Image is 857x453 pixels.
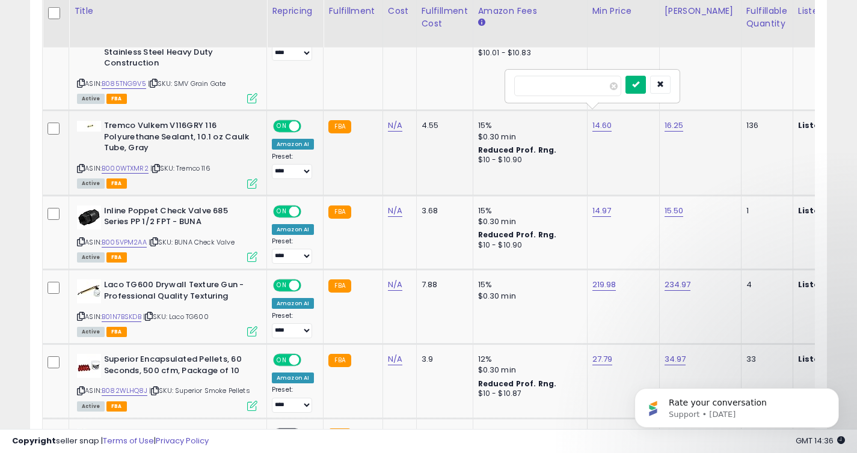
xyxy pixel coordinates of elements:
[388,120,402,132] a: N/A
[74,5,262,17] div: Title
[77,401,105,412] span: All listings currently available for purchase on Amazon
[422,5,468,30] div: Fulfillment Cost
[102,163,149,174] a: B000WTXMR2
[104,205,250,231] b: Inline Poppet Check Valve 685 Series PP 1/2 FPT - BUNA
[106,252,127,263] span: FBA
[478,291,578,302] div: $0.30 min
[328,354,351,367] small: FBA
[77,178,105,189] span: All listings currently available for purchase on Amazon
[272,153,314,180] div: Preset:
[746,279,784,290] div: 4
[77,2,257,102] div: ASIN:
[798,120,853,131] b: Listed Price:
[422,205,464,216] div: 3.68
[272,224,314,235] div: Amazon AI
[77,205,101,230] img: 41IqRi5jMJL._SL40_.jpg
[746,5,788,30] div: Fulfillable Quantity
[272,237,314,264] div: Preset:
[104,120,250,157] b: Tremco Vulkem V116GRY 116 Polyurethane Sealant, 10.1 oz Caulk Tube, Gray
[103,435,154,446] a: Terms of Use
[77,279,257,335] div: ASIN:
[388,5,411,17] div: Cost
[665,279,691,291] a: 234.97
[592,120,612,132] a: 14.60
[478,48,578,58] div: $10.01 - $10.83
[150,163,210,173] span: | SKU: Tremco 116
[149,237,235,247] span: | SKU: BUNA Check Valve
[388,205,402,217] a: N/A
[106,401,127,412] span: FBA
[478,230,557,240] b: Reduced Prof. Rng.
[388,279,402,291] a: N/A
[274,206,289,216] span: ON
[665,5,736,17] div: [PERSON_NAME]
[272,372,314,383] div: Amazon AI
[102,79,146,89] a: B085TNG9V5
[77,94,105,104] span: All listings currently available for purchase on Amazon
[104,354,250,379] b: Superior Encapsulated Pellets, 60 Seconds, 500 cfm, Package of 10
[149,386,250,395] span: | SKU: Superior Smoke Pellets
[12,435,56,446] strong: Copyright
[77,252,105,263] span: All listings currently available for purchase on Amazon
[478,155,578,165] div: $10 - $10.90
[77,120,257,187] div: ASIN:
[592,353,613,365] a: 27.79
[272,298,314,309] div: Amazon AI
[77,205,257,261] div: ASIN:
[665,353,686,365] a: 34.97
[12,436,209,447] div: seller snap | |
[478,389,578,399] div: $10 - $10.87
[592,5,654,17] div: Min Price
[106,94,127,104] span: FBA
[77,121,101,132] img: 11WbmdI1VkL._SL40_.jpg
[77,354,101,378] img: 311uZntzaTL._SL40_.jpg
[478,132,578,142] div: $0.30 min
[592,279,616,291] a: 219.98
[102,386,147,396] a: B082WLHQ8J
[478,379,557,389] b: Reduced Prof. Rng.
[665,120,684,132] a: 16.25
[478,216,578,227] div: $0.30 min
[143,312,209,321] span: | SKU: Laco TG600
[422,354,464,365] div: 3.9
[299,281,319,291] span: OFF
[422,279,464,290] div: 7.88
[665,205,684,217] a: 15.50
[478,17,485,28] small: Amazon Fees.
[102,312,141,322] a: B01N7BSKDB
[148,79,226,88] span: | SKU: SMV Grain Gate
[478,5,582,17] div: Amazon Fees
[478,365,578,375] div: $0.30 min
[798,205,853,216] b: Listed Price:
[328,5,377,17] div: Fulfillment
[616,363,857,447] iframe: Intercom notifications message
[422,120,464,131] div: 4.55
[478,240,578,251] div: $10 - $10.90
[77,354,257,410] div: ASIN:
[104,279,250,305] b: Laco TG600 Drywall Texture Gun - Professional Quality Texturing
[106,178,127,189] span: FBA
[272,5,318,17] div: Repricing
[274,121,289,132] span: ON
[592,205,612,217] a: 14.97
[746,205,784,216] div: 1
[274,355,289,365] span: ON
[388,353,402,365] a: N/A
[798,353,853,365] b: Listed Price:
[299,121,319,132] span: OFF
[478,354,578,365] div: 12%
[478,279,578,290] div: 15%
[478,145,557,155] b: Reduced Prof. Rng.
[102,237,147,248] a: B005VPM2AA
[328,279,351,293] small: FBA
[478,205,578,216] div: 15%
[478,120,578,131] div: 15%
[156,435,209,446] a: Privacy Policy
[274,281,289,291] span: ON
[328,120,351,133] small: FBA
[798,279,853,290] b: Listed Price:
[272,139,314,150] div: Amazon AI
[746,120,784,131] div: 136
